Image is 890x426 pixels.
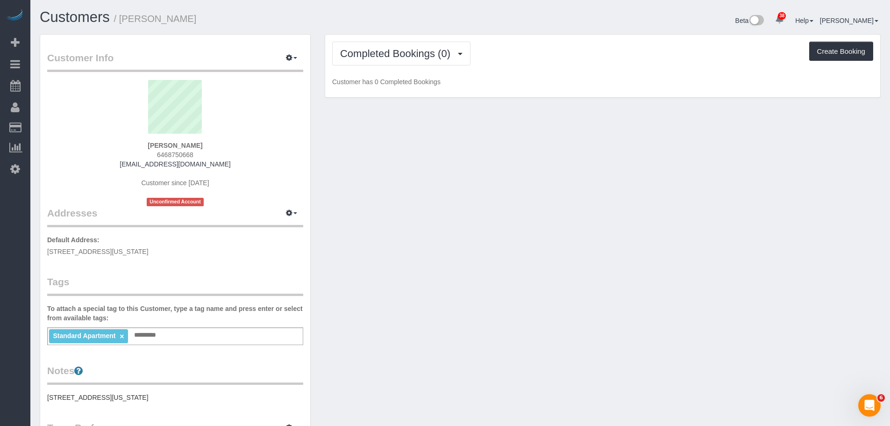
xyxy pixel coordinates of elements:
img: New interface [748,15,764,27]
a: [PERSON_NAME] [820,17,878,24]
img: Automaid Logo [6,9,24,22]
hm-ph: 6468750668 [157,151,193,159]
span: Completed Bookings (0) [340,48,455,59]
span: 6 [877,394,885,402]
button: Completed Bookings (0) [332,42,470,65]
span: [STREET_ADDRESS][US_STATE] [47,248,149,255]
a: 38 [770,9,789,30]
a: Help [795,17,813,24]
strong: [PERSON_NAME] [148,142,202,149]
pre: [STREET_ADDRESS][US_STATE] [47,393,303,402]
a: × [120,332,124,340]
a: Beta [735,17,764,24]
small: / [PERSON_NAME] [114,14,197,24]
label: To attach a special tag to this Customer, type a tag name and press enter or select from availabl... [47,304,303,323]
span: Customer since [DATE] [141,179,209,187]
a: Customers [40,9,110,25]
a: [EMAIL_ADDRESS][DOMAIN_NAME] [120,160,230,168]
span: Standard Apartment [53,332,115,339]
p: Customer has 0 Completed Bookings [332,77,873,87]
legend: Tags [47,275,303,296]
button: Create Booking [809,42,873,61]
span: 38 [778,12,786,20]
iframe: Intercom live chat [858,394,881,417]
span: Unconfirmed Account [147,198,204,206]
legend: Notes [47,364,303,385]
legend: Customer Info [47,51,303,72]
label: Default Address: [47,235,100,245]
